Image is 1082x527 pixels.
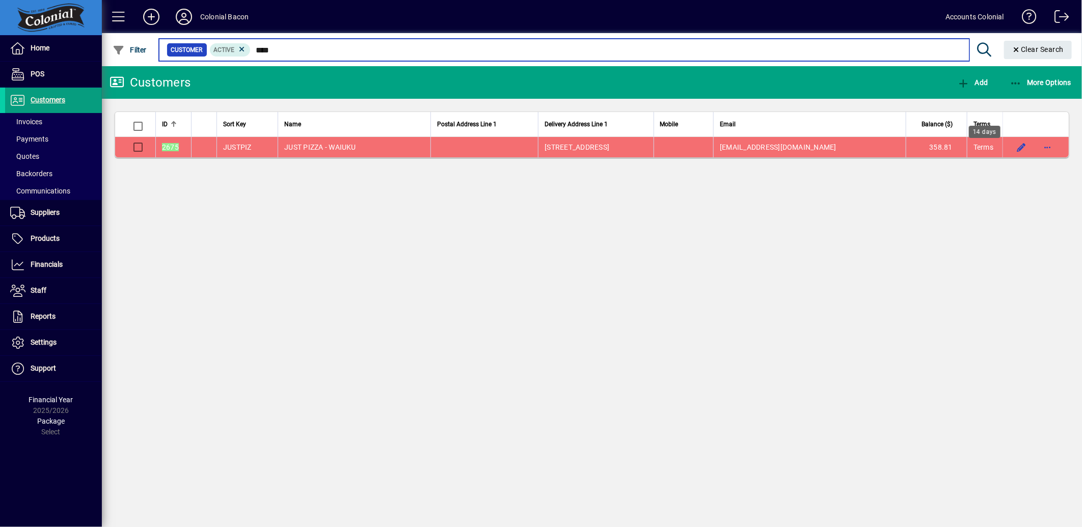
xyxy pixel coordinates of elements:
[973,119,990,130] span: Terms
[545,143,609,151] span: [STREET_ADDRESS]
[162,119,168,130] span: ID
[10,118,42,126] span: Invoices
[29,396,73,404] span: Financial Year
[284,119,301,130] span: Name
[162,119,185,130] div: ID
[5,62,102,87] a: POS
[973,142,993,152] span: Terms
[1010,78,1072,87] span: More Options
[1047,2,1069,35] a: Logout
[223,143,252,151] span: JUSTPIZ
[969,126,1000,138] div: 14 days
[945,9,1004,25] div: Accounts Colonial
[720,119,736,130] span: Email
[31,70,44,78] span: POS
[5,252,102,278] a: Financials
[10,152,39,160] span: Quotes
[223,119,246,130] span: Sort Key
[1040,139,1056,155] button: More options
[31,286,46,294] span: Staff
[162,143,179,151] em: 2675
[660,119,708,130] div: Mobile
[113,46,147,54] span: Filter
[5,304,102,329] a: Reports
[5,182,102,200] a: Communications
[31,208,60,216] span: Suppliers
[284,119,424,130] div: Name
[720,143,836,151] span: [EMAIL_ADDRESS][DOMAIN_NAME]
[168,8,200,26] button: Profile
[37,417,65,425] span: Package
[31,96,65,104] span: Customers
[5,36,102,61] a: Home
[5,226,102,252] a: Products
[110,74,191,91] div: Customers
[545,119,608,130] span: Delivery Address Line 1
[5,356,102,381] a: Support
[10,135,48,143] span: Payments
[660,119,679,130] span: Mobile
[5,130,102,148] a: Payments
[922,119,953,130] span: Balance ($)
[31,312,56,320] span: Reports
[906,137,967,157] td: 358.81
[1004,41,1072,59] button: Clear
[912,119,962,130] div: Balance ($)
[5,113,102,130] a: Invoices
[5,330,102,355] a: Settings
[10,170,52,178] span: Backorders
[31,44,49,52] span: Home
[10,187,70,195] span: Communications
[214,46,235,53] span: Active
[284,143,356,151] span: JUST PIZZA - WAIUKU
[5,165,102,182] a: Backorders
[1007,73,1074,92] button: More Options
[200,9,249,25] div: Colonial Bacon
[31,364,56,372] span: Support
[955,73,990,92] button: Add
[5,278,102,303] a: Staff
[720,119,900,130] div: Email
[437,119,497,130] span: Postal Address Line 1
[31,234,60,242] span: Products
[210,43,251,57] mat-chip: Activation Status: Active
[1012,45,1064,53] span: Clear Search
[5,148,102,165] a: Quotes
[110,41,149,59] button: Filter
[31,338,57,346] span: Settings
[1013,139,1030,155] button: Edit
[1014,2,1037,35] a: Knowledge Base
[957,78,988,87] span: Add
[31,260,63,268] span: Financials
[171,45,203,55] span: Customer
[135,8,168,26] button: Add
[5,200,102,226] a: Suppliers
